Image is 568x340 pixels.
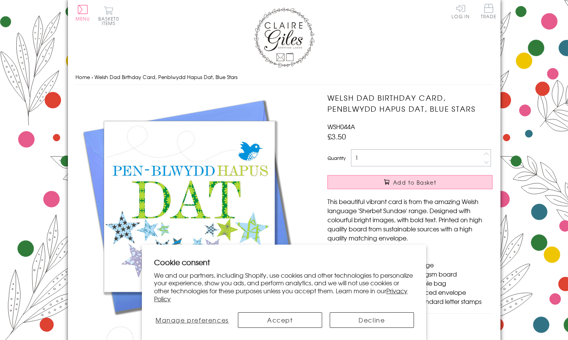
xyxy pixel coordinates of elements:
span: £3.50 [327,131,346,142]
span: Add to Basket [393,179,436,186]
a: Log In [452,4,470,19]
button: Add to Basket [327,175,492,189]
span: Menu [76,15,90,22]
p: This beautiful vibrant card is from the amazing Welsh language 'Sherbet Sundae' range. Designed w... [327,197,492,242]
img: Claire Giles Greetings Cards [254,8,315,68]
nav: breadcrumbs [76,70,493,85]
button: Menu [76,5,90,21]
span: 0 items [102,15,119,27]
span: Manage preferences [156,315,229,324]
button: Accept [238,312,322,328]
button: Decline [330,312,414,328]
span: Welsh Dad Birthday Card, Penblwydd Hapus Dat, Blue Stars [94,73,238,81]
label: Quantity [327,155,346,161]
span: Trade [481,4,497,19]
span: › [91,73,93,81]
img: Welsh Dad Birthday Card, Penblwydd Hapus Dat, Blue Stars [76,92,303,320]
a: Privacy Policy [154,286,408,303]
h2: Cookie consent [154,257,414,267]
button: Basket0 items [98,6,119,25]
p: We and our partners, including Shopify, use cookies and other technologies to personalize your ex... [154,271,414,303]
a: Trade [481,4,497,20]
a: Home [76,73,90,81]
h1: Welsh Dad Birthday Card, Penblwydd Hapus Dat, Blue Stars [327,92,492,114]
button: Manage preferences [154,312,230,328]
span: WSH044A [327,122,355,131]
